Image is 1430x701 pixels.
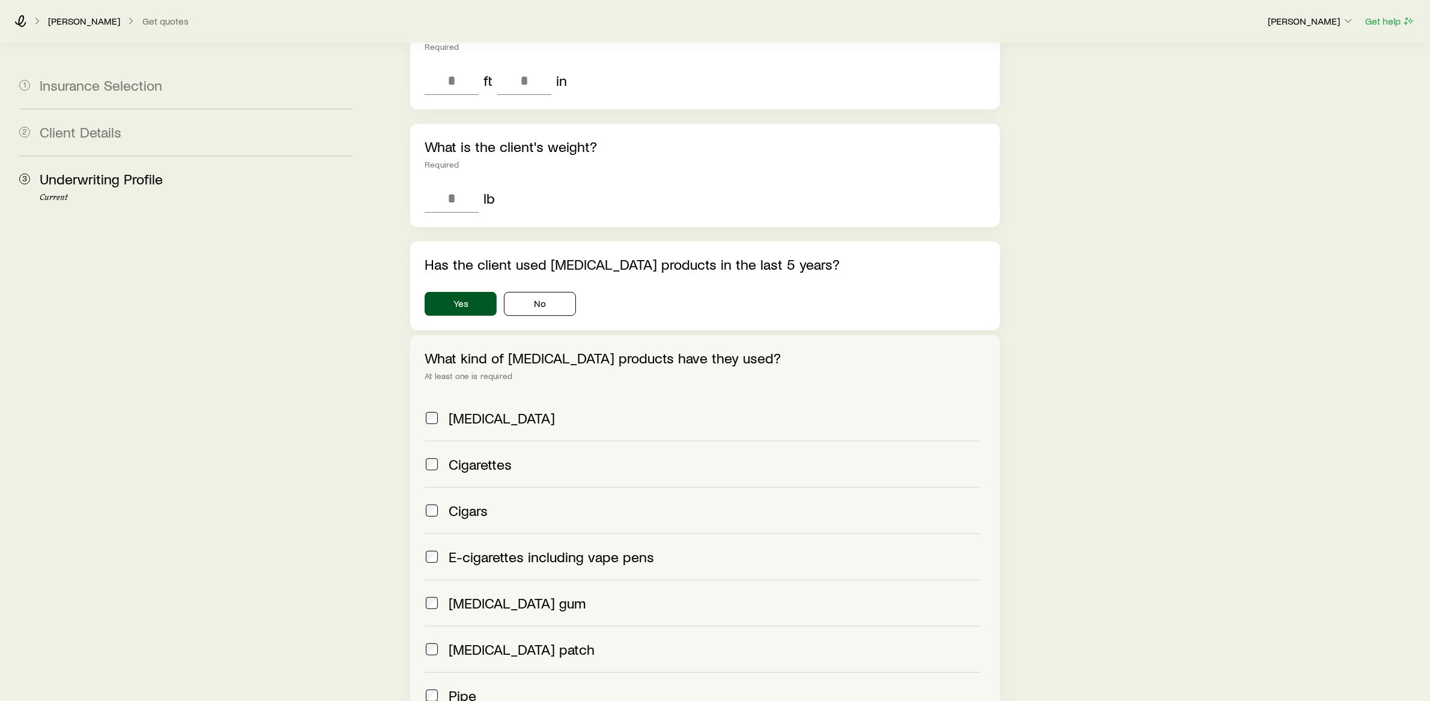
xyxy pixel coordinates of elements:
[426,597,438,609] input: [MEDICAL_DATA] gum
[425,42,986,52] div: Required
[425,350,986,366] p: What kind of [MEDICAL_DATA] products have they used?
[1365,14,1416,28] button: Get help
[40,170,163,187] span: Underwriting Profile
[425,256,986,273] p: Has the client used [MEDICAL_DATA] products in the last 5 years?
[1268,15,1354,27] p: [PERSON_NAME]
[425,371,986,381] div: At least one is required
[40,193,353,202] p: Current
[426,551,438,563] input: E-cigarettes including vape pens
[425,160,986,169] div: Required
[483,72,492,89] div: ft
[426,505,438,517] input: Cigars
[426,458,438,470] input: Cigarettes
[449,502,488,519] span: Cigars
[19,174,30,184] span: 3
[425,138,986,155] p: What is the client's weight?
[449,410,555,426] span: [MEDICAL_DATA]
[40,123,121,141] span: Client Details
[40,76,162,94] span: Insurance Selection
[449,548,654,565] span: E-cigarettes including vape pens
[449,456,512,473] span: Cigarettes
[48,15,120,27] p: [PERSON_NAME]
[142,16,189,27] button: Get quotes
[426,643,438,655] input: [MEDICAL_DATA] patch
[425,292,497,316] button: Yes
[19,80,30,91] span: 1
[483,190,495,207] div: lb
[426,412,438,424] input: [MEDICAL_DATA]
[449,595,586,611] span: [MEDICAL_DATA] gum
[556,72,567,89] div: in
[1267,14,1355,29] button: [PERSON_NAME]
[449,641,595,658] span: [MEDICAL_DATA] patch
[504,292,576,316] button: No
[19,127,30,138] span: 2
